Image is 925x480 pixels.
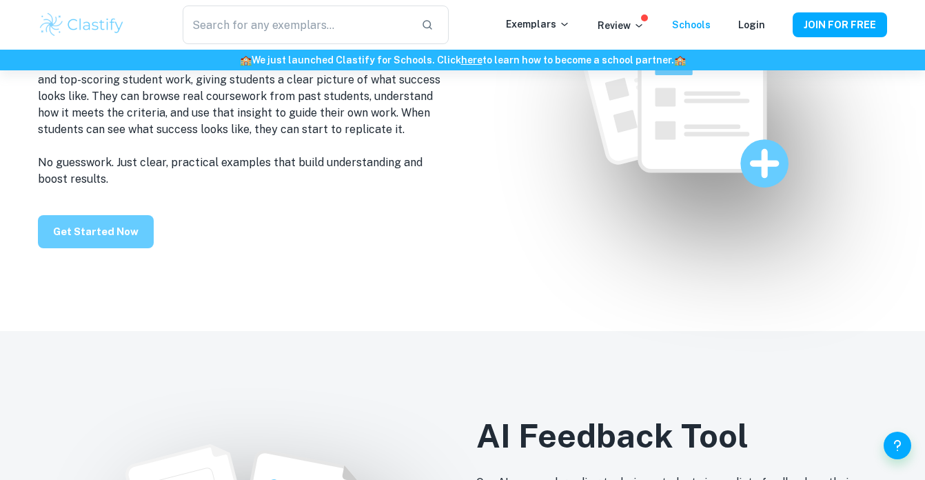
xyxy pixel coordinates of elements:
[240,54,252,66] span: 🏫
[476,414,887,458] h2: AI Feedback Tool
[3,52,922,68] h6: We just launched Clastify for Schools. Click to learn how to become a school partner.
[38,215,154,248] button: Get Started Now
[674,54,686,66] span: 🏫
[738,19,765,30] a: Login
[672,19,711,30] a: Schools
[183,6,410,44] input: Search for any exemplars...
[884,432,911,459] button: Help and Feedback
[793,12,887,37] button: JOIN FOR FREE
[598,18,644,33] p: Review
[506,17,570,32] p: Exemplars
[38,11,125,39] img: Clastify logo
[461,54,482,66] a: here
[38,39,449,138] p: Our subscription unlocks the world’s largest collection of marked IB coursework exemplars. Our co...
[38,154,449,188] p: No guesswork. Just clear, practical examples that build understanding and boost results.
